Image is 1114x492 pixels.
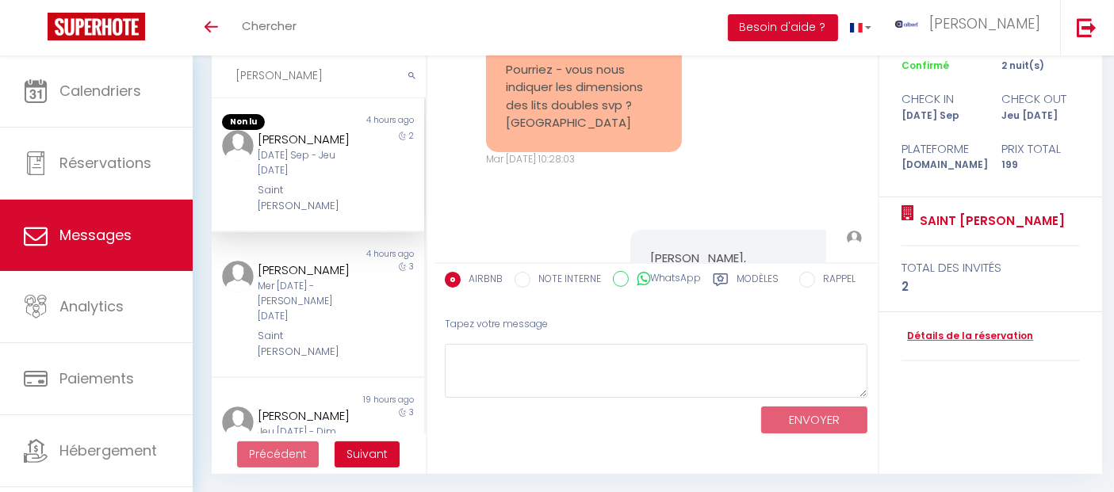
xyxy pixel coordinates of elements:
div: [PERSON_NAME] [258,130,361,149]
img: ... [847,231,862,246]
div: Jeu [DATE] - Dim [DATE] [258,425,361,455]
span: Non lu [222,114,265,130]
span: Réservations [59,153,151,173]
span: Messages [59,225,132,245]
div: 19 hours ago [318,394,424,406]
span: 3 [409,406,414,418]
input: Rechercher un mot clé [212,54,426,98]
div: Jeu [DATE] [991,109,1090,124]
span: Chercher [242,17,297,34]
div: check in [891,90,990,109]
div: 2 [902,277,1080,296]
a: Saint [PERSON_NAME] [914,212,1065,231]
div: Mer [DATE] - [PERSON_NAME] [DATE] [258,279,361,324]
div: Saint [PERSON_NAME] [258,182,361,215]
div: Prix total [991,139,1090,158]
div: 4 hours ago [318,248,424,261]
img: ... [222,261,254,292]
button: Ouvrir le widget de chat LiveChat [13,6,60,54]
div: Plateforme [891,139,990,158]
span: 3 [409,261,414,273]
label: AIRBNB [461,272,503,289]
div: 2 nuit(s) [991,59,1090,74]
img: ... [895,21,919,28]
span: Confirmé [902,59,949,72]
span: Calendriers [59,81,141,101]
span: Analytics [59,296,124,316]
img: ... [222,406,254,438]
img: logout [1077,17,1097,37]
button: Besoin d'aide ? [728,14,838,41]
div: Saint [PERSON_NAME] [258,328,361,360]
span: 2 [409,130,414,142]
div: total des invités [902,258,1080,277]
label: RAPPEL [815,272,856,289]
a: Détails de la réservation [902,329,1033,344]
pre: Merci pour les informations et instructions. Pourriez - vous nous indiquer les dimensions des lit... [506,7,662,132]
div: [PERSON_NAME] [258,406,361,425]
img: ... [222,130,254,162]
div: Tapez votre message [445,305,867,344]
span: Hébergement [59,441,157,460]
div: [DATE] Sep - Jeu [DATE] [258,148,361,178]
pre: [PERSON_NAME], Laissez nous vérifier cela, nous revenons vers vous au plus vite 😊 [650,250,806,339]
button: Previous [237,441,319,468]
span: [PERSON_NAME] [929,13,1040,33]
span: Paiements [59,368,134,388]
button: ENVOYER [761,406,867,434]
label: Modèles [737,272,779,292]
div: Mar [DATE] 10:28:03 [486,152,682,167]
span: Précédent [249,446,307,462]
div: [DATE] Sep [891,109,990,124]
div: 4 hours ago [318,114,424,130]
label: NOTE INTERNE [530,272,601,289]
span: Suivant [346,446,388,462]
label: WhatsApp [629,271,701,288]
img: Super Booking [48,13,145,40]
div: check out [991,90,1090,109]
div: [PERSON_NAME] [258,261,361,280]
div: [DOMAIN_NAME] [891,158,990,173]
button: Next [335,441,400,468]
div: 199 [991,158,1090,173]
